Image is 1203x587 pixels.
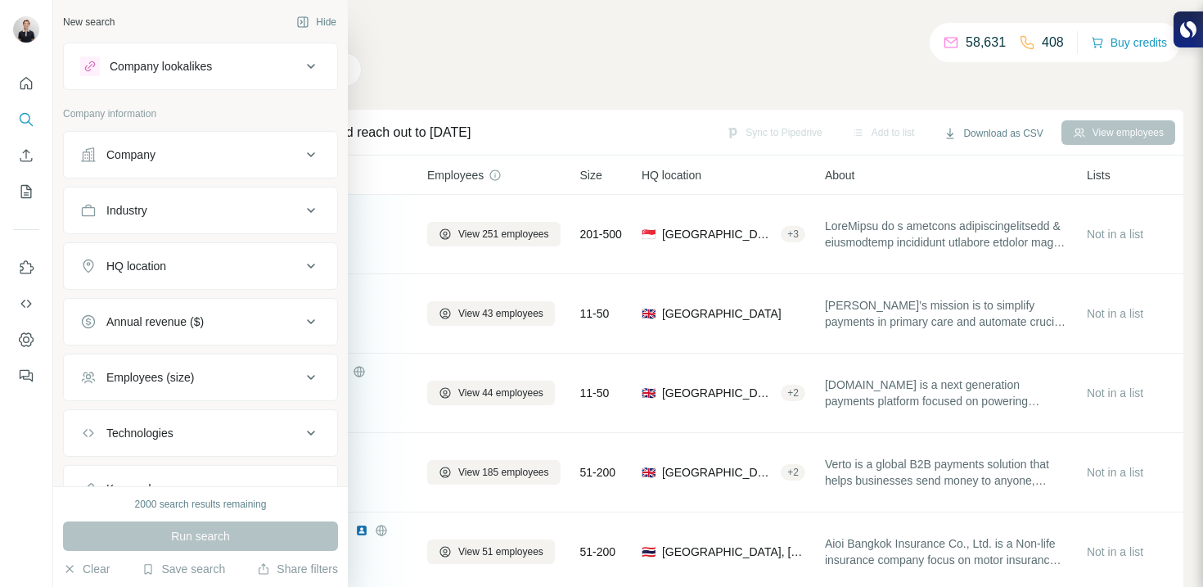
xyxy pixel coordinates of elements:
span: Not in a list [1087,307,1143,320]
span: View 185 employees [458,465,549,480]
button: Feedback [13,361,39,391]
span: 🇬🇧 [642,385,656,401]
span: [GEOGRAPHIC_DATA], [GEOGRAPHIC_DATA], [GEOGRAPHIC_DATA] [662,385,774,401]
span: 🇬🇧 [642,464,656,481]
span: 201-500 [580,226,622,242]
span: 🇬🇧 [642,305,656,322]
button: Save search [142,561,225,577]
button: Technologies [64,413,337,453]
span: [GEOGRAPHIC_DATA], Central [662,226,774,242]
span: Size [580,167,602,183]
span: Not in a list [1087,466,1143,479]
span: LoreMipsu do s ametcons adipiscingelitsedd & eiusmodtemp incididunt utlabore etdolor magn aliquae... [825,218,1067,251]
div: 2000 search results remaining [135,497,267,512]
span: View 251 employees [458,227,549,242]
button: Hide [285,10,348,34]
span: 🇸🇬 [642,226,656,242]
div: Industry [106,202,147,219]
img: Avatar [13,16,39,43]
p: 408 [1042,33,1064,52]
p: Company information [63,106,338,121]
span: HQ location [642,167,701,183]
button: Industry [64,191,337,230]
div: Annual revenue ($) [106,314,204,330]
span: [GEOGRAPHIC_DATA], [GEOGRAPHIC_DATA] [662,544,805,560]
div: + 3 [781,227,805,242]
span: [GEOGRAPHIC_DATA] [662,305,782,322]
button: Search [13,105,39,134]
span: View 44 employees [458,386,543,400]
button: View 43 employees [427,301,555,326]
button: Clear [63,561,110,577]
span: [DOMAIN_NAME] is a next generation payments platform focused on powering recurring commerce. We e... [825,377,1067,409]
span: 51-200 [580,544,616,560]
span: 🇹🇭 [642,544,656,560]
button: Buy credits [1091,31,1167,54]
div: + 2 [781,465,805,480]
div: New search [63,15,115,29]
span: 11-50 [580,305,610,322]
div: Keywords [106,481,156,497]
div: Company [106,147,155,163]
button: View 44 employees [427,381,555,405]
p: 58,631 [966,33,1006,52]
span: Employees [427,167,484,183]
button: Company lookalikes [64,47,337,86]
button: Dashboard [13,325,39,354]
div: Technologies [106,425,173,441]
button: Share filters [257,561,338,577]
button: Enrich CSV [13,141,39,170]
button: Quick start [13,69,39,98]
button: Use Surfe API [13,289,39,318]
span: Not in a list [1087,228,1143,241]
span: Verto is a global B2B payments solution that helps businesses send money to anyone, anywhere. Usi... [825,456,1067,489]
span: 51-200 [580,464,616,481]
div: Employees (size) [106,369,194,386]
span: View 43 employees [458,306,543,321]
button: View 251 employees [427,222,561,246]
button: Company [64,135,337,174]
span: View 51 employees [458,544,543,559]
div: Company lookalikes [110,58,212,75]
span: 11-50 [580,385,610,401]
button: View 185 employees [427,460,561,485]
button: Download as CSV [932,121,1054,146]
span: [GEOGRAPHIC_DATA], [GEOGRAPHIC_DATA], [GEOGRAPHIC_DATA], [GEOGRAPHIC_DATA] [662,464,774,481]
button: Keywords [64,469,337,508]
button: HQ location [64,246,337,286]
button: Employees (size) [64,358,337,397]
span: About [825,167,855,183]
img: LinkedIn logo [355,524,368,537]
span: Not in a list [1087,545,1143,558]
span: Not in a list [1087,386,1143,400]
div: + 2 [781,386,805,400]
span: Lists [1087,167,1111,183]
button: Annual revenue ($) [64,302,337,341]
button: View 51 employees [427,540,555,564]
div: HQ location [106,258,166,274]
h4: Search [142,20,1183,43]
button: Use Surfe on LinkedIn [13,253,39,282]
span: [PERSON_NAME]’s mission is to simplify payments in primary care and automate crucial, administrat... [825,297,1067,330]
button: My lists [13,177,39,206]
span: Aioi Bangkok Insurance Co., Ltd. is a Non-life insurance company focus on motor insurance with To... [825,535,1067,568]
